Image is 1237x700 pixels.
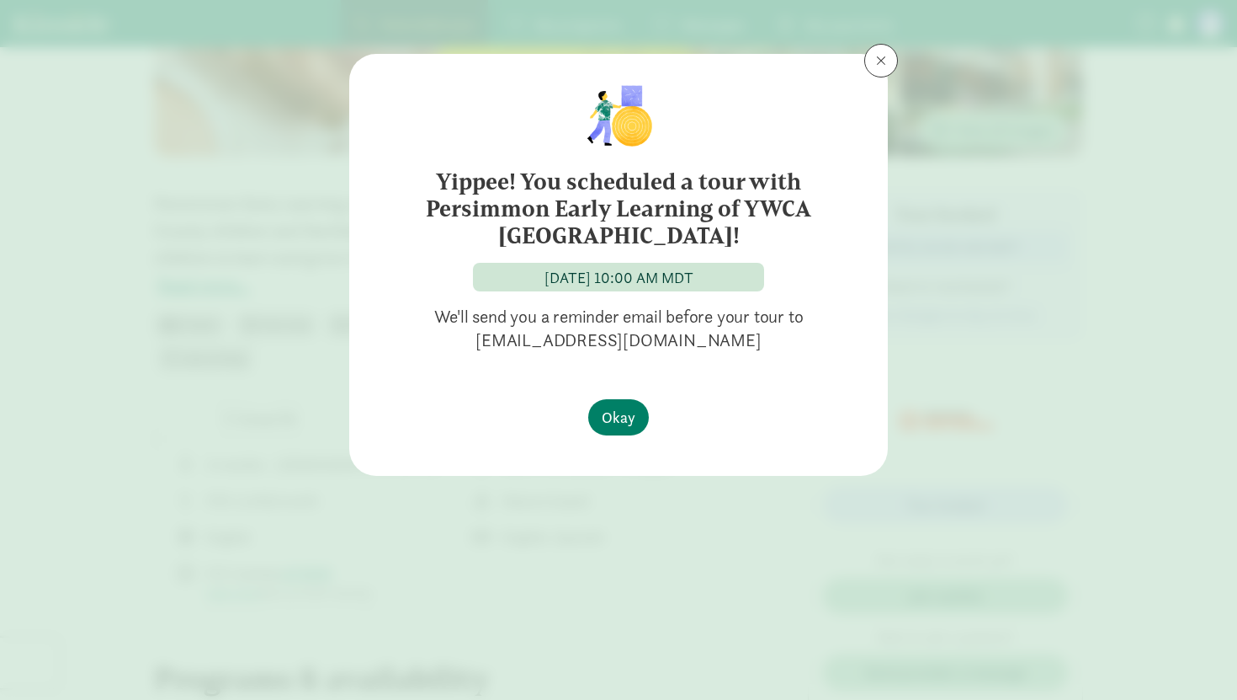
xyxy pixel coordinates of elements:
[576,81,661,148] img: illustration-child1.png
[376,305,861,352] p: We'll send you a reminder email before your tour to [EMAIL_ADDRESS][DOMAIN_NAME]
[544,266,693,289] div: [DATE] 10:00 AM MDT
[383,168,854,249] h6: Yippee! You scheduled a tour with Persimmon Early Learning of YWCA [GEOGRAPHIC_DATA]!
[602,406,635,429] span: Okay
[588,399,649,435] button: Okay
